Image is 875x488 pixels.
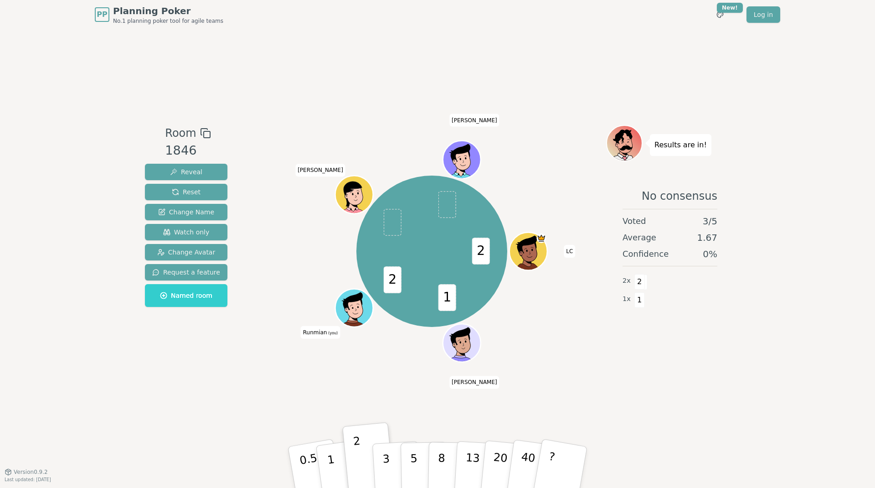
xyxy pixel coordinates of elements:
[634,274,645,290] span: 2
[449,114,499,126] span: Click to change your name
[703,215,717,228] span: 3 / 5
[145,284,227,307] button: Named room
[95,5,223,25] a: PPPlanning PokerNo.1 planning poker tool for agile teams
[623,294,631,304] span: 1 x
[170,167,202,177] span: Reveal
[145,264,227,280] button: Request a feature
[642,189,717,203] span: No consensus
[157,248,216,257] span: Change Avatar
[336,290,372,326] button: Click to change your avatar
[165,141,211,160] div: 1846
[564,245,575,258] span: Click to change your name
[472,238,489,265] span: 2
[145,204,227,220] button: Change Name
[165,125,196,141] span: Room
[353,435,365,484] p: 2
[634,292,645,308] span: 1
[113,5,223,17] span: Planning Poker
[158,208,214,217] span: Change Name
[5,477,51,482] span: Last updated: [DATE]
[536,234,546,243] span: LC is the host
[623,231,656,244] span: Average
[623,248,669,260] span: Confidence
[145,184,227,200] button: Reset
[113,17,223,25] span: No.1 planning poker tool for agile teams
[160,291,212,300] span: Named room
[14,468,48,476] span: Version 0.9.2
[163,228,210,237] span: Watch only
[383,267,401,294] span: 2
[327,331,338,335] span: (you)
[5,468,48,476] button: Version0.9.2
[697,231,717,244] span: 1.67
[623,276,631,286] span: 2 x
[97,9,107,20] span: PP
[712,6,728,23] button: New!
[449,376,499,389] span: Click to change your name
[295,164,345,177] span: Click to change your name
[172,187,201,197] span: Reset
[623,215,646,228] span: Voted
[152,268,220,277] span: Request a feature
[717,3,743,13] div: New!
[703,248,717,260] span: 0 %
[145,224,227,240] button: Watch only
[746,6,780,23] a: Log in
[145,244,227,260] button: Change Avatar
[654,139,707,151] p: Results are in!
[145,164,227,180] button: Reveal
[438,285,456,311] span: 1
[301,326,340,338] span: Click to change your name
